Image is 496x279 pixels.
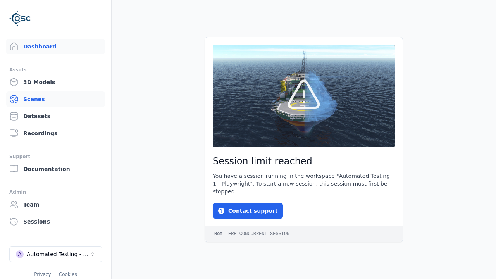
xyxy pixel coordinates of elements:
[9,188,102,197] div: Admin
[54,272,56,277] span: |
[34,272,51,277] a: Privacy
[6,39,105,54] a: Dashboard
[59,272,77,277] a: Cookies
[213,172,395,195] div: You have a session running in the workspace "Automated Testing 1 - Playwright". To start a new se...
[9,152,102,161] div: Support
[6,214,105,229] a: Sessions
[27,250,90,258] div: Automated Testing - Playwright
[6,74,105,90] a: 3D Models
[213,155,395,167] h2: Session limit reached
[214,231,226,237] strong: Ref:
[9,246,102,262] button: Select a workspace
[9,65,102,74] div: Assets
[6,108,105,124] a: Datasets
[205,226,403,242] code: ERR_CONCURRENT_SESSION
[9,8,31,29] img: Logo
[16,250,24,258] div: A
[6,161,105,177] a: Documentation
[213,203,283,219] button: Contact support
[6,197,105,212] a: Team
[6,126,105,141] a: Recordings
[6,91,105,107] a: Scenes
